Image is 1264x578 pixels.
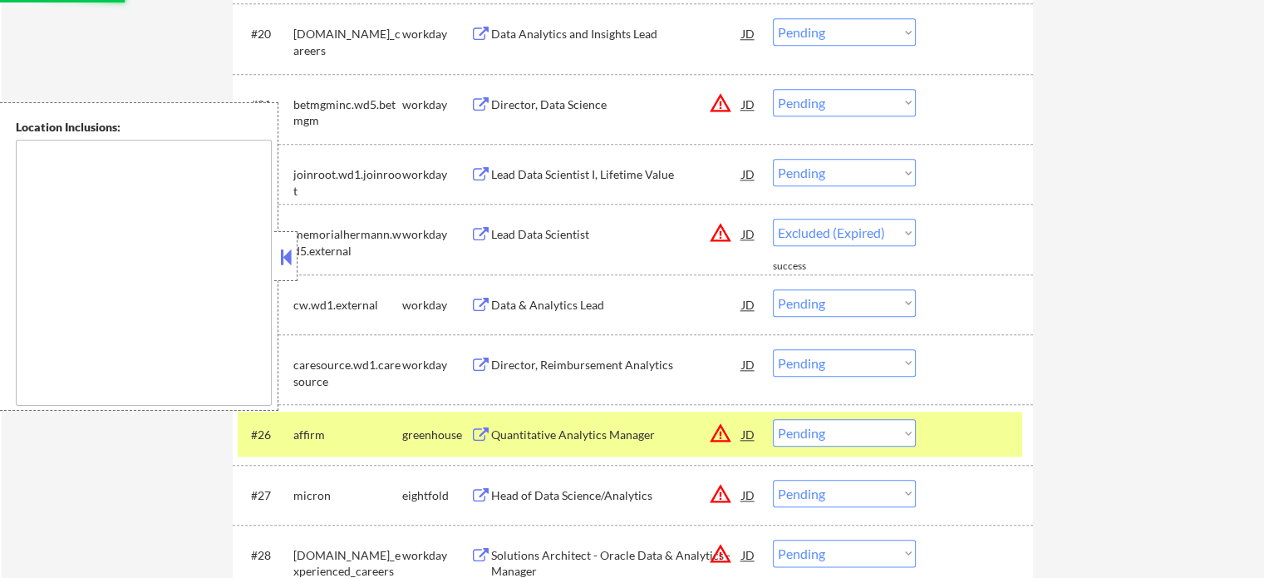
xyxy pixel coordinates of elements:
[491,166,742,183] div: Lead Data Scientist I, Lifetime Value
[251,547,280,564] div: #28
[293,166,402,199] div: joinroot.wd1.joinroot
[491,427,742,443] div: Quantitative Analytics Manager
[740,289,757,319] div: JD
[293,427,402,443] div: affirm
[251,96,280,113] div: #21
[293,226,402,259] div: memorialhermann.wd5.external
[709,422,732,445] button: warning_amber
[293,96,402,129] div: betmgminc.wd5.betmgm
[709,482,732,506] button: warning_amber
[709,542,732,566] button: warning_amber
[293,26,402,58] div: [DOMAIN_NAME]_careers
[740,219,757,249] div: JD
[402,357,470,373] div: workday
[402,96,470,113] div: workday
[491,357,742,373] div: Director, Reimbursement Analytics
[402,427,470,443] div: greenhouse
[740,18,757,48] div: JD
[251,26,280,42] div: #20
[402,487,470,504] div: eightfold
[491,226,742,243] div: Lead Data Scientist
[773,259,839,274] div: success
[293,487,402,504] div: micron
[293,297,402,314] div: cw.wd1.external
[491,26,742,42] div: Data Analytics and Insights Lead
[402,297,470,314] div: workday
[740,349,757,379] div: JD
[491,297,742,314] div: Data & Analytics Lead
[740,89,757,119] div: JD
[402,166,470,183] div: workday
[251,427,280,443] div: #26
[740,540,757,570] div: JD
[709,91,732,115] button: warning_amber
[491,96,742,113] div: Director, Data Science
[740,159,757,189] div: JD
[251,487,280,504] div: #27
[402,547,470,564] div: workday
[740,419,757,449] div: JD
[293,357,402,389] div: caresource.wd1.caresource
[402,26,470,42] div: workday
[402,226,470,243] div: workday
[491,487,742,504] div: Head of Data Science/Analytics
[740,480,757,510] div: JD
[709,221,732,245] button: warning_amber
[16,119,272,136] div: Location Inclusions:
